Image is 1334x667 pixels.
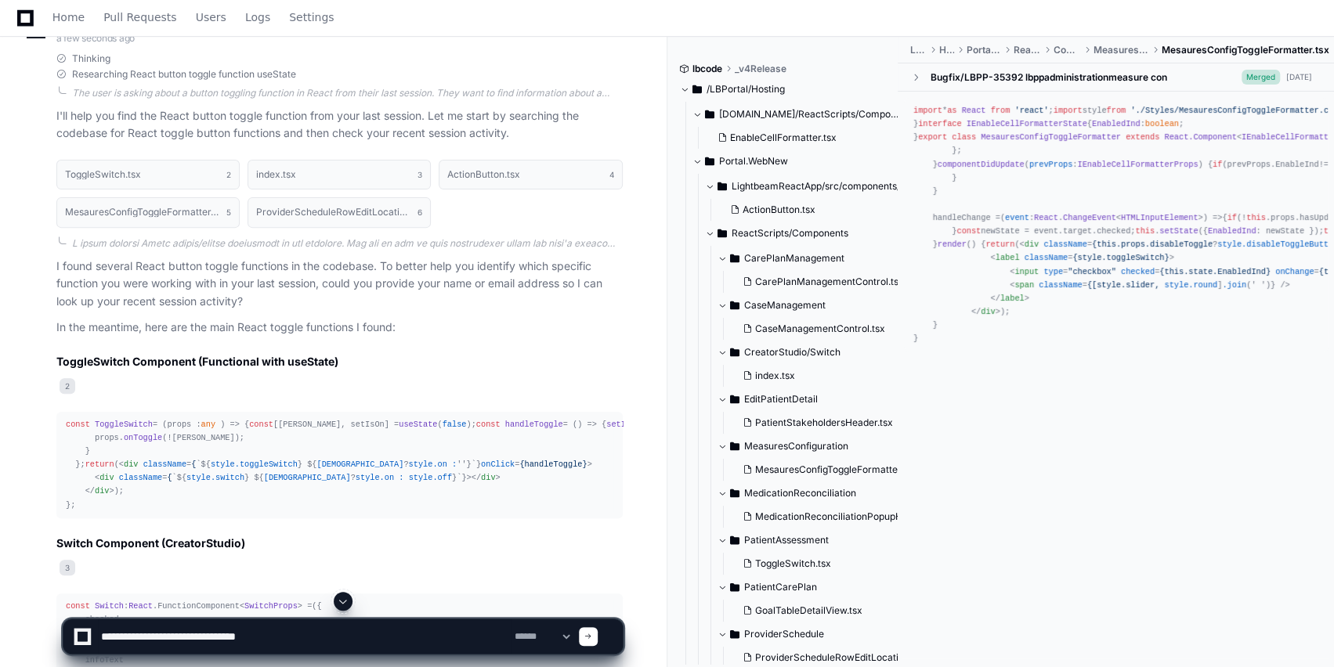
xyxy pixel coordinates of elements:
[1145,119,1179,128] span: boolean
[1159,226,1198,236] span: setState
[1005,213,1203,222] span: : . < >
[718,481,924,506] button: MedicationReconciliation
[718,387,924,412] button: EditPatientDetail
[730,343,739,362] svg: Directory
[1275,160,1318,169] span: EnableInd
[1000,213,1222,222] span: ( ) =>
[991,106,1010,115] span: from
[1043,240,1086,249] span: className
[931,71,1167,84] div: Bugfix/LBPP-35392 lbppadministrationmeasure con
[962,106,986,115] span: React
[245,13,270,22] span: Logs
[143,460,186,469] span: className
[692,102,899,127] button: [DOMAIN_NAME]/ReactScripts/Components/ReactBootstrapTable2/CellFormatters
[95,420,153,429] span: ToggleSwitch
[1121,213,1198,222] span: HTMLInputElement
[56,535,623,551] h2: Switch Component (CreatorStudio)
[226,206,231,218] span: 5
[56,319,623,337] p: In the meantime, here are the main React toggle functions I found:
[736,459,916,481] button: MesauresConfigToggleFormatter.tsx
[606,420,640,429] span: setIsOn
[167,420,220,429] span: props :
[1094,44,1149,56] span: MeasuresConfiguration
[736,412,915,434] button: PatientStakeholdersHeader.tsx
[124,460,138,469] span: div
[744,534,829,546] span: PatientAssessment
[356,473,394,482] span: style.on
[718,293,924,318] button: CaseManagement
[72,68,296,81] span: Researching React button toggle function useState
[718,177,727,196] svg: Directory
[736,553,915,575] button: ToggleSwitch.tsx
[56,354,623,370] h2: ToggleSwitch Component (Functional with useState)
[1271,213,1295,222] span: props
[755,557,831,570] span: ToggleSwitch.tsx
[476,420,501,429] span: const
[1034,213,1058,222] span: React
[399,473,403,482] span: :
[439,160,622,189] button: ActionButton.tsx4
[971,307,1000,316] span: </ >
[730,296,739,315] svg: Directory
[256,207,410,217] h1: ProviderScheduleRowEditLocation.tsx
[991,294,1029,303] span: </ >
[289,13,334,22] span: Settings
[718,575,924,600] button: PatientCarePlan
[1078,160,1198,169] span: IEnableCellFormatterProps
[1246,213,1266,222] span: this
[1242,70,1280,85] span: Merged
[736,506,927,528] button: MedicationReconciliationPopupHeader.tsx
[1063,226,1092,236] span: target
[1164,280,1217,290] span: style.round
[1159,267,1271,276] span: {this.state.EnabledInd}
[119,460,592,469] span: < = `${ } ${ ? ''}`} = >
[985,240,1014,249] span: return
[1039,280,1082,290] span: className
[248,197,431,227] button: ProviderScheduleRowEditLocation.tsx6
[755,323,885,335] span: CaseManagementControl.tsx
[1286,71,1312,83] div: [DATE]
[730,531,739,550] svg: Directory
[119,473,162,482] span: className
[744,440,848,452] span: MeasuresConfiguration
[755,276,904,288] span: CarePlanManagementControl.tsx
[1029,160,1198,169] span: :
[452,460,457,469] span: :
[910,44,927,56] span: LBPortal
[744,487,856,499] span: MedicationReconciliation
[72,52,110,65] span: Thinking
[56,160,240,189] button: ToggleSwitch.tsx2
[409,460,447,469] span: style.on
[519,460,587,469] span: {handleToggle}
[913,104,1318,345] div: * ; style ; { , } ; { : ; : ; ?: ; ?: ; } { : ; } < , > { ( ) { (props); . = { : . . , }; } ( ) {...
[918,119,961,128] span: interface
[755,463,916,476] span: MesauresConfigToggleFormatter.tsx
[1025,240,1039,249] span: div
[1025,253,1068,262] span: className
[1107,106,1126,115] span: from
[730,249,739,268] svg: Directory
[947,106,956,115] span: as
[1005,213,1029,222] span: event
[744,581,817,593] span: PatientCarePlan
[711,127,890,149] button: EnableCellFormatter.tsx
[724,199,902,221] button: ActionButton.tsx
[418,168,422,181] span: 3
[1054,106,1083,115] span: import
[124,433,162,442] span: onToggle
[718,224,727,243] svg: Directory
[1068,267,1116,276] span: "checkbox"
[1092,119,1141,128] span: EnabledInd
[736,365,915,387] button: index.tsx
[755,370,795,382] span: index.tsx
[1014,106,1048,115] span: 'react'
[211,460,298,469] span: style.toggleSwitch
[264,473,351,482] span: [DEMOGRAPHIC_DATA]
[103,13,176,22] span: Pull Requests
[732,180,912,193] span: LightbeamReactApp/src/components/actionbutton
[730,484,739,503] svg: Directory
[1014,267,1039,276] span: input
[732,227,848,240] span: ReactScripts/Components
[705,105,714,124] svg: Directory
[1072,253,1169,262] span: {style.toggleSwitch}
